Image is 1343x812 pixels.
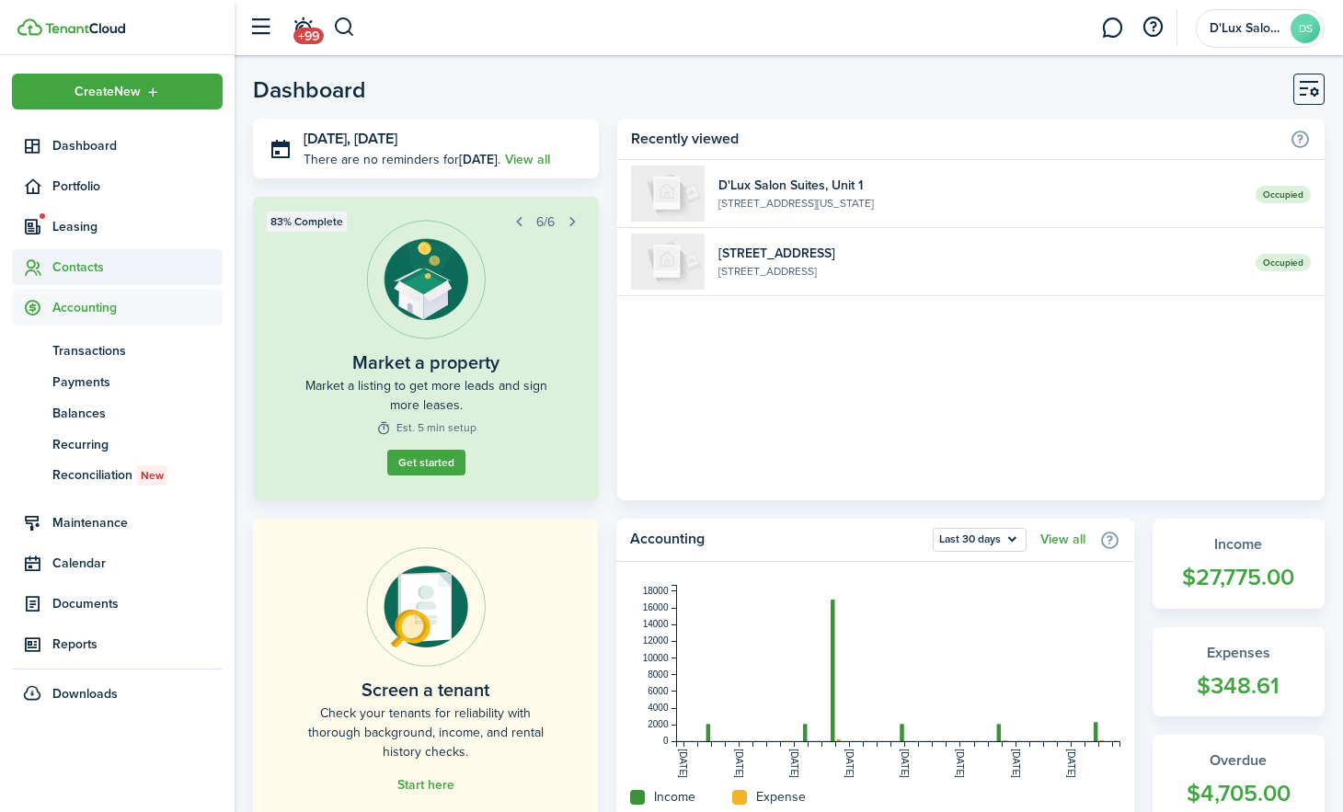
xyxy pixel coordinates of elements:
span: Dashboard [52,136,223,155]
home-widget-title: Accounting [630,528,924,552]
span: 6/6 [536,212,555,232]
header-page-title: Dashboard [253,78,366,101]
button: Search [333,12,356,43]
home-widget-title: Recently viewed [631,128,1280,150]
tspan: 6000 [648,686,669,696]
home-widget-title: Expense [756,787,806,806]
widget-step-description: Market a listing to get more leads and sign more leases. [294,376,557,415]
span: Payments [52,372,223,392]
a: Recurring [12,429,223,460]
tspan: 18000 [643,586,669,596]
span: Occupied [1256,254,1311,271]
img: 1 [631,166,705,222]
a: Transactions [12,335,223,366]
tspan: [DATE] [1066,749,1076,778]
a: Income$27,775.00 [1153,519,1326,609]
p: There are no reminders for . [304,150,500,169]
img: Online payments [366,547,486,667]
tspan: 12000 [643,635,669,646]
home-widget-title: Income [654,787,695,806]
tspan: 2000 [648,719,669,729]
a: Dashboard [12,128,223,164]
button: Next step [559,209,585,234]
widget-stats-title: Overdue [1171,749,1307,772]
widget-list-item-description: [STREET_ADDRESS][US_STATE] [718,195,1242,212]
widget-stats-count: $348.61 [1171,669,1307,703]
a: View all [1040,532,1085,547]
tspan: 14000 [643,619,669,629]
span: Create New [75,86,141,98]
widget-list-item-title: [STREET_ADDRESS] [718,244,1242,263]
a: Expenses$348.61 [1153,627,1326,717]
widget-step-time: Est. 5 min setup [376,419,476,436]
span: +99 [293,28,324,44]
img: TenantCloud [45,23,125,34]
span: Calendar [52,554,223,573]
span: Maintenance [52,513,223,532]
img: TenantCloud [17,18,42,36]
a: Start here [397,778,454,793]
span: Contacts [52,257,223,277]
avatar-text: DS [1291,14,1320,43]
span: Occupied [1256,186,1311,203]
widget-step-title: Market a property [352,349,499,376]
span: Recurring [52,435,223,454]
h3: [DATE], [DATE] [304,128,585,151]
widget-list-item-title: D'Lux Salon Suites, Unit 1 [718,176,1242,195]
span: Transactions [52,341,223,360]
span: New [141,467,164,484]
b: [DATE] [459,150,498,169]
button: Last 30 days [933,528,1027,552]
span: D'Lux Salon Suites [1210,22,1283,35]
a: Reports [12,626,223,662]
tspan: [DATE] [678,749,688,778]
home-placeholder-description: Check your tenants for reliability with thorough background, income, and rental history checks. [294,703,557,761]
span: Portfolio [52,177,223,196]
a: ReconciliationNew [12,460,223,491]
span: Reconciliation [52,465,223,486]
tspan: [DATE] [844,749,855,778]
tspan: [DATE] [955,749,965,778]
span: Balances [52,404,223,423]
widget-stats-count: $27,775.00 [1171,560,1307,595]
widget-stats-title: Income [1171,533,1307,555]
button: Open resource center [1137,12,1168,43]
a: Get started [387,450,465,475]
widget-stats-count: $4,705.00 [1171,776,1307,811]
button: Customise [1293,74,1325,105]
tspan: 4000 [648,703,669,713]
tspan: 0 [663,736,669,746]
a: Messaging [1095,5,1130,51]
img: Listing [366,220,486,339]
tspan: 10000 [643,653,669,663]
tspan: [DATE] [900,749,910,778]
span: Downloads [52,684,118,703]
widget-list-item-description: [STREET_ADDRESS] [718,263,1242,280]
home-placeholder-title: Screen a tenant [362,676,489,703]
a: Balances [12,397,223,429]
span: Accounting [52,298,223,317]
tspan: 8000 [648,669,669,680]
span: Documents [52,594,223,613]
a: View all [505,150,550,169]
span: 83% Complete [270,213,343,230]
a: Notifications [285,5,320,51]
span: Leasing [52,217,223,236]
tspan: [DATE] [734,749,744,778]
tspan: [DATE] [1011,749,1021,778]
button: Open sidebar [243,10,278,45]
button: Open menu [933,528,1027,552]
tspan: [DATE] [789,749,799,778]
widget-stats-title: Expenses [1171,642,1307,664]
button: Open menu [12,74,223,109]
button: Prev step [506,209,532,234]
a: Payments [12,366,223,397]
img: 1 [631,234,705,290]
tspan: 16000 [643,602,669,612]
span: Reports [52,635,223,654]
